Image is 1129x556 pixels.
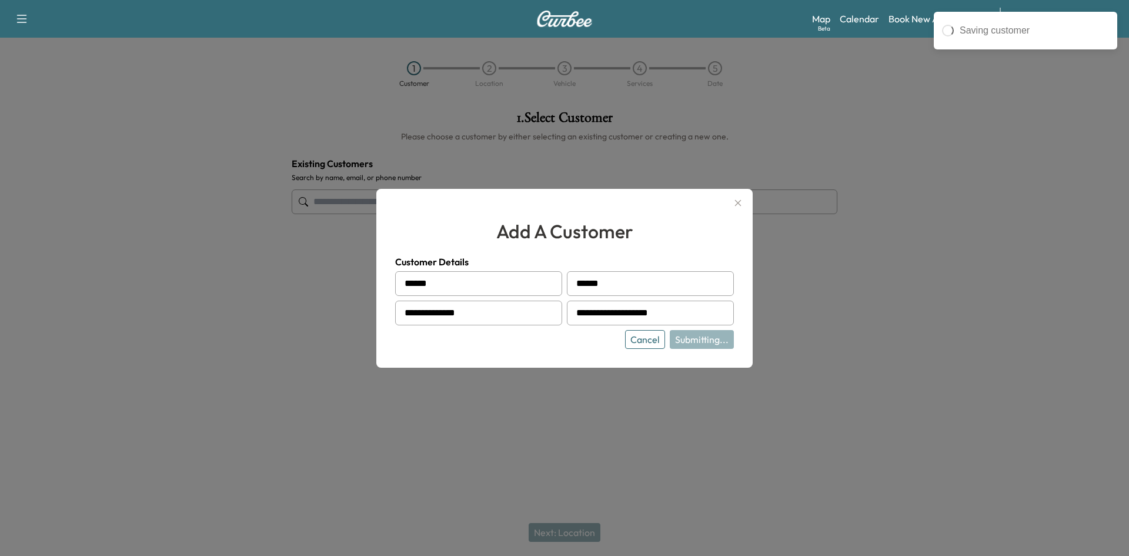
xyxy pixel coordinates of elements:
[812,12,830,26] a: MapBeta
[888,12,988,26] a: Book New Appointment
[395,255,734,269] h4: Customer Details
[395,217,734,245] h2: add a customer
[840,12,879,26] a: Calendar
[818,24,830,33] div: Beta
[536,11,593,27] img: Curbee Logo
[960,24,1109,38] div: Saving customer
[625,330,665,349] button: Cancel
